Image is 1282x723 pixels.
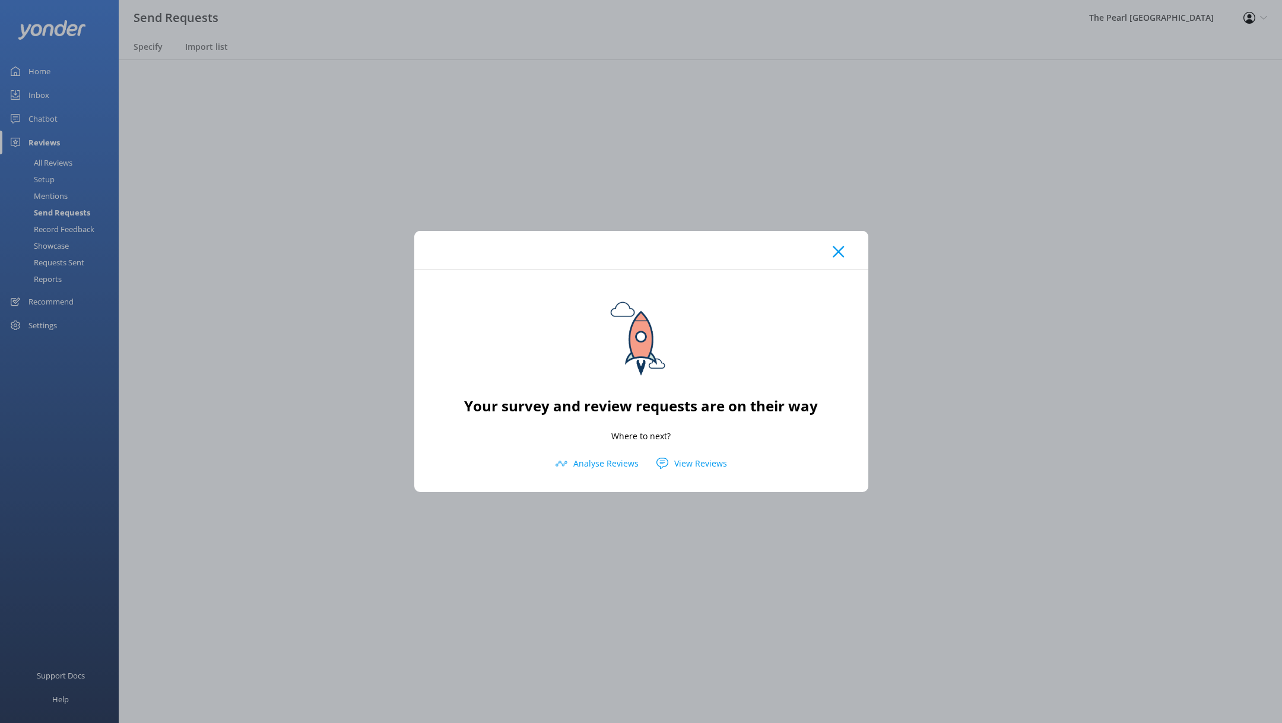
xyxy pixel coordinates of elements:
[648,455,736,473] button: View Reviews
[833,246,844,258] button: Close
[547,455,648,473] button: Analyse Reviews
[611,430,671,443] p: Where to next?
[464,395,818,417] h2: Your survey and review requests are on their way
[588,288,694,395] img: sending...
